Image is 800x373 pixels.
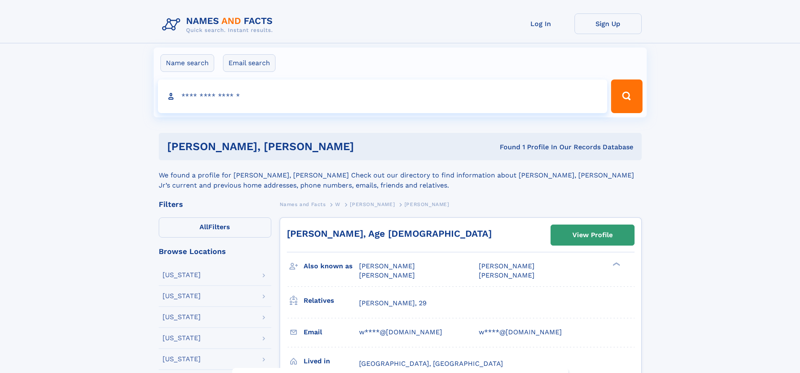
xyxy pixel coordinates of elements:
span: [PERSON_NAME] [404,201,449,207]
a: [PERSON_NAME], 29 [359,299,427,308]
h3: Email [304,325,359,339]
img: Logo Names and Facts [159,13,280,36]
div: We found a profile for [PERSON_NAME], [PERSON_NAME] Check out our directory to find information a... [159,160,642,190]
button: Search Button [611,79,642,113]
span: [PERSON_NAME] [359,262,415,270]
span: All [199,223,208,231]
div: Found 1 Profile In Our Records Database [427,143,633,152]
div: [US_STATE] [163,293,201,299]
span: [PERSON_NAME] [350,201,395,207]
a: [PERSON_NAME] [350,199,395,209]
div: ❯ [611,262,621,267]
span: [PERSON_NAME] [359,271,415,279]
label: Name search [160,54,214,72]
span: W [335,201,341,207]
a: View Profile [551,225,634,245]
a: W [335,199,341,209]
h3: Also known as [304,259,359,273]
span: [GEOGRAPHIC_DATA], [GEOGRAPHIC_DATA] [359,360,503,368]
input: search input [158,79,608,113]
div: Browse Locations [159,248,271,255]
h1: [PERSON_NAME], [PERSON_NAME] [167,141,427,152]
div: [US_STATE] [163,335,201,341]
label: Email search [223,54,275,72]
div: [US_STATE] [163,314,201,320]
div: Filters [159,201,271,208]
div: [US_STATE] [163,356,201,362]
div: [US_STATE] [163,272,201,278]
span: [PERSON_NAME] [479,262,535,270]
a: Sign Up [574,13,642,34]
span: [PERSON_NAME] [479,271,535,279]
a: [PERSON_NAME], Age [DEMOGRAPHIC_DATA] [287,228,492,239]
h3: Lived in [304,354,359,368]
label: Filters [159,217,271,238]
a: Log In [507,13,574,34]
h3: Relatives [304,294,359,308]
a: Names and Facts [280,199,326,209]
div: View Profile [572,225,613,245]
